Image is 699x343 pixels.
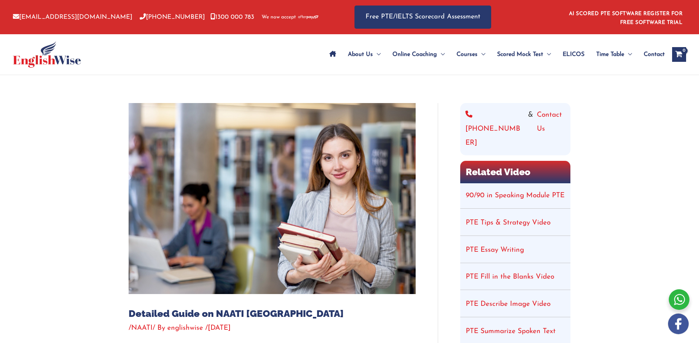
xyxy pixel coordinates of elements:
div: & [465,108,565,150]
aside: Header Widget 1 [565,5,686,29]
span: Menu Toggle [437,42,445,67]
a: Contact Us [537,108,565,150]
a: [EMAIL_ADDRESS][DOMAIN_NAME] [13,14,132,20]
a: About UsMenu Toggle [342,42,387,67]
a: Contact [638,42,665,67]
img: Afterpay-Logo [298,15,318,19]
a: ELICOS [557,42,590,67]
span: We now accept [262,14,296,21]
a: englishwise [167,325,205,332]
span: Menu Toggle [624,42,632,67]
a: 1300 000 783 [210,14,254,20]
span: englishwise [167,325,203,332]
nav: Site Navigation: Main Menu [324,42,665,67]
a: Time TableMenu Toggle [590,42,638,67]
a: Online CoachingMenu Toggle [387,42,451,67]
div: / / By / [129,323,416,333]
h1: Detailed Guide on NAATI [GEOGRAPHIC_DATA] [129,308,416,319]
a: Scored Mock TestMenu Toggle [491,42,557,67]
a: PTE Fill in the Blanks Video [466,273,554,280]
a: NAATI [131,325,153,332]
span: About Us [348,42,373,67]
span: Menu Toggle [543,42,551,67]
a: PTE Summarize Spoken Text [466,328,556,335]
a: 90/90 in Speaking Module PTE [466,192,565,199]
a: PTE Describe Image Video [466,301,551,308]
a: [PHONE_NUMBER] [140,14,205,20]
a: PTE Essay Writing [466,247,524,254]
span: Time Table [596,42,624,67]
a: Free PTE/IELTS Scorecard Assessment [354,6,491,29]
span: Online Coaching [392,42,437,67]
a: [PHONE_NUMBER] [465,108,524,150]
span: Courses [457,42,478,67]
img: white-facebook.png [668,314,689,334]
span: Menu Toggle [478,42,485,67]
a: AI SCORED PTE SOFTWARE REGISTER FOR FREE SOFTWARE TRIAL [569,11,683,25]
img: cropped-ew-logo [13,41,81,68]
span: Menu Toggle [373,42,381,67]
a: View Shopping Cart, empty [672,47,686,62]
a: PTE Tips & Strategy Video [466,219,551,226]
span: [DATE] [208,325,231,332]
span: ELICOS [563,42,584,67]
span: Contact [644,42,665,67]
h2: Related Video [460,161,570,183]
span: Scored Mock Test [497,42,543,67]
a: CoursesMenu Toggle [451,42,491,67]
